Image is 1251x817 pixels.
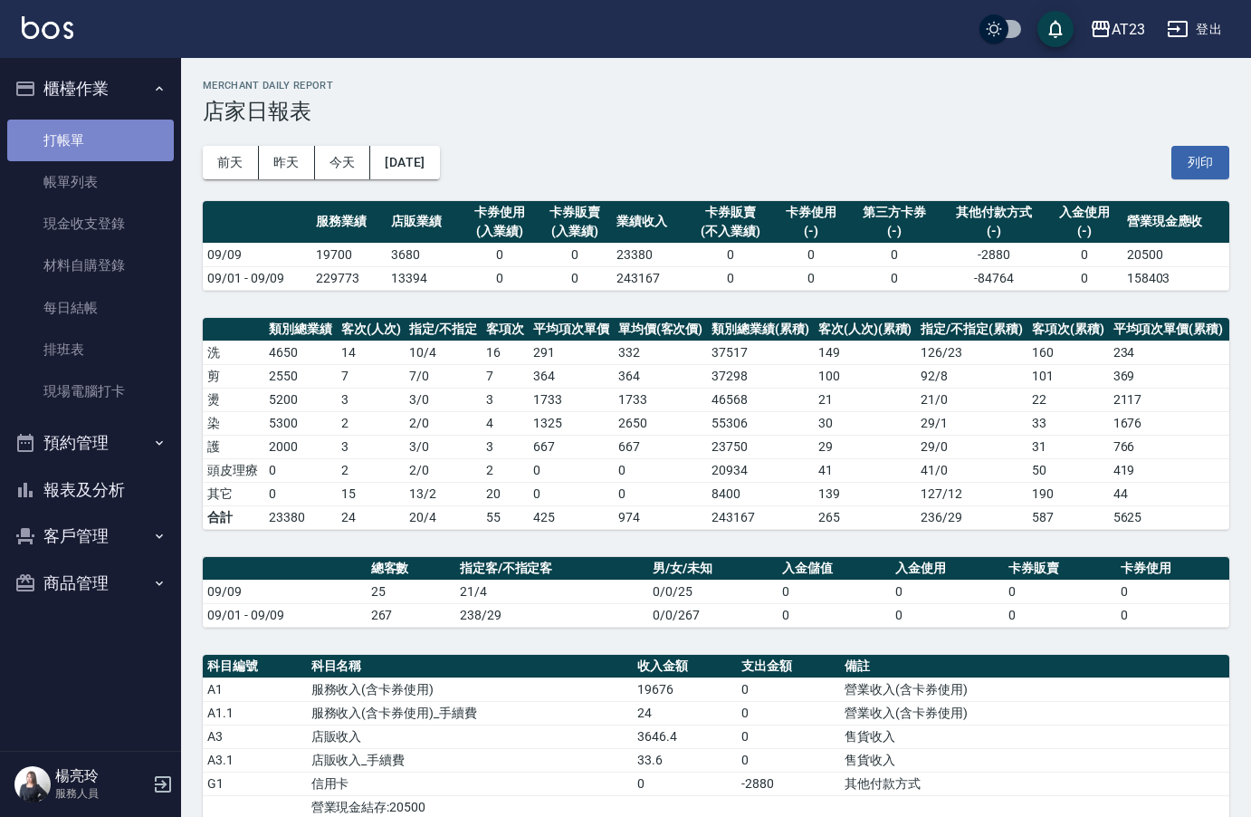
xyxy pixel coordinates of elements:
td: 243167 [612,266,687,290]
td: 419 [1109,458,1228,482]
th: 卡券使用 [1116,557,1229,581]
th: 客項次(累積) [1027,318,1109,341]
td: 5200 [264,388,337,411]
td: 合計 [203,505,264,529]
td: 21 / 0 [916,388,1027,411]
td: 0 [774,243,849,266]
td: 7 [337,364,406,388]
td: 0 [1116,580,1229,603]
button: 預約管理 [7,419,174,466]
td: 667 [614,435,708,458]
button: 登出 [1160,13,1229,46]
th: 平均項次單價(累積) [1109,318,1228,341]
th: 指定客/不指定客 [455,557,648,581]
td: 19676 [633,678,737,701]
td: 24 [633,701,737,725]
td: 265 [814,505,917,529]
td: 291 [529,341,614,364]
td: 13 / 2 [405,482,482,505]
td: 0 [849,243,941,266]
td: 0 [264,458,337,482]
button: 列印 [1171,146,1229,179]
td: 55 [482,505,529,529]
a: 每日結帳 [7,287,174,329]
div: (-) [1052,222,1118,241]
td: 50 [1027,458,1109,482]
a: 現場電腦打卡 [7,370,174,412]
td: -84764 [941,266,1047,290]
button: AT23 [1083,11,1152,48]
button: 昨天 [259,146,315,179]
div: 入金使用 [1052,203,1118,222]
h5: 楊亮玲 [55,767,148,785]
td: 23750 [707,435,814,458]
td: 0 [1004,580,1117,603]
td: 0 [849,266,941,290]
td: 0 [891,580,1004,603]
th: 入金儲值 [778,557,891,581]
td: 21 [814,388,917,411]
td: 8400 [707,482,814,505]
td: 09/01 - 09/09 [203,603,367,627]
td: 2550 [264,364,337,388]
img: Person [14,766,51,803]
td: 0 [537,243,612,266]
td: 3 [337,435,406,458]
td: 667 [529,435,614,458]
td: 0 [737,725,841,748]
td: 0 [687,243,774,266]
td: 0/0/25 [648,580,778,603]
td: 46568 [707,388,814,411]
td: 364 [614,364,708,388]
button: 前天 [203,146,259,179]
td: 1733 [529,388,614,411]
td: 2117 [1109,388,1228,411]
td: 其它 [203,482,264,505]
td: 0 [462,243,537,266]
td: 5300 [264,411,337,435]
td: 3 [482,435,529,458]
td: 0 [529,482,614,505]
td: 587 [1027,505,1109,529]
td: 139 [814,482,917,505]
button: save [1037,11,1074,47]
td: 1676 [1109,411,1228,435]
td: 20500 [1122,243,1229,266]
td: 3 [482,388,529,411]
a: 排班表 [7,329,174,370]
td: A3 [203,725,307,748]
td: 染 [203,411,264,435]
td: 0 [1116,603,1229,627]
td: 22 [1027,388,1109,411]
td: 營業收入(含卡券使用) [840,678,1229,701]
div: (-) [945,222,1043,241]
td: 229773 [311,266,387,290]
h3: 店家日報表 [203,99,1229,124]
td: A1.1 [203,701,307,725]
td: 100 [814,364,917,388]
td: 信用卡 [307,772,634,795]
td: 2000 [264,435,337,458]
h2: Merchant Daily Report [203,80,1229,91]
td: 0 [737,678,841,701]
th: 業績收入 [612,201,687,244]
td: 19700 [311,243,387,266]
div: (不入業績) [692,222,769,241]
td: 0 [529,458,614,482]
td: 238/29 [455,603,648,627]
p: 服務人員 [55,785,148,802]
th: 指定/不指定 [405,318,482,341]
div: (入業績) [541,222,607,241]
td: 29 / 0 [916,435,1027,458]
th: 入金使用 [891,557,1004,581]
td: 09/09 [203,243,311,266]
td: 41 / 0 [916,458,1027,482]
td: 369 [1109,364,1228,388]
td: 29 / 1 [916,411,1027,435]
td: 0 [633,772,737,795]
td: 3646.4 [633,725,737,748]
td: 23380 [264,505,337,529]
td: 售貨收入 [840,748,1229,772]
th: 店販業績 [387,201,462,244]
div: 第三方卡券 [854,203,936,222]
